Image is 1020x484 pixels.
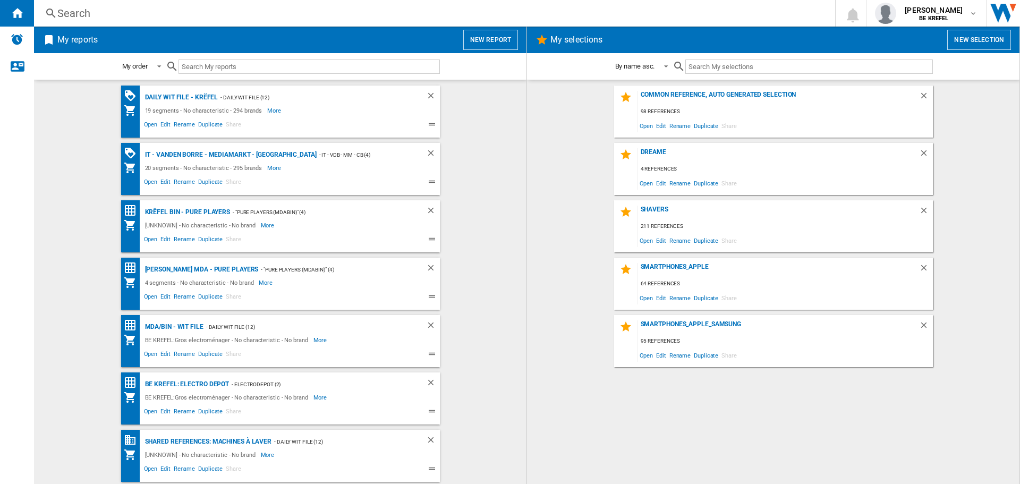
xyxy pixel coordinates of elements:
div: SMARTPHONES_APPLE [638,263,919,277]
span: Share [224,177,243,190]
div: 4 segments - No characteristic - No brand [142,276,259,289]
b: BE KREFEL [919,15,948,22]
div: Common reference, auto generated selection [638,91,919,105]
div: DREAME [638,148,919,163]
div: [UNKNOWN] - No characteristic - No brand [142,219,261,232]
span: Rename [668,291,692,305]
span: Duplicate [692,291,720,305]
span: Rename [172,349,197,362]
div: PROMOTIONS Matrix [124,147,142,160]
div: [UNKNOWN] - No characteristic - No brand [142,448,261,461]
span: Share [224,120,243,132]
div: My Assortment [124,448,142,461]
div: Shared references [124,434,142,447]
span: Open [638,176,655,190]
div: - Daily WIT file (12) [218,91,404,104]
span: Open [142,177,159,190]
img: profile.jpg [875,3,896,24]
span: Open [142,349,159,362]
span: Rename [668,118,692,133]
span: More [261,219,276,232]
div: - "Pure Players (MDABIN)" (4) [230,206,404,219]
div: BE KREFEL:Gros electroménager - No characteristic - No brand [142,334,313,346]
span: Open [142,464,159,477]
span: Rename [172,464,197,477]
span: Edit [654,291,668,305]
span: Edit [654,233,668,248]
div: Search [57,6,807,21]
div: 64 references [638,277,933,291]
span: Duplicate [197,464,224,477]
h2: My selections [548,30,605,50]
span: Edit [654,348,668,362]
span: Duplicate [692,233,720,248]
div: My Assortment [124,334,142,346]
span: Rename [172,120,197,132]
span: Share [720,348,738,362]
span: Duplicate [197,349,224,362]
span: Duplicate [197,292,224,304]
span: Rename [668,176,692,190]
div: Shavers [638,206,919,220]
span: [PERSON_NAME] [905,5,963,15]
span: Duplicate [197,234,224,247]
span: Share [224,464,243,477]
span: Share [720,233,738,248]
div: By name asc. [615,62,655,70]
div: BE KREFEL:Gros electroménager - No characteristic - No brand [142,391,313,404]
div: My Assortment [124,104,142,117]
span: Edit [159,120,172,132]
input: Search My selections [685,60,932,74]
div: IT - Vanden Borre - Mediamarkt - [GEOGRAPHIC_DATA] [142,148,317,162]
span: Duplicate [692,118,720,133]
div: Delete [919,320,933,335]
span: Rename [172,177,197,190]
span: Duplicate [692,348,720,362]
div: 4 references [638,163,933,176]
div: Delete [919,206,933,220]
span: Edit [654,118,668,133]
span: Edit [159,234,172,247]
span: Rename [172,234,197,247]
span: More [313,391,329,404]
span: Rename [668,233,692,248]
span: More [267,104,283,117]
span: More [267,162,283,174]
div: PROMOTIONS Matrix [124,89,142,103]
span: Duplicate [197,120,224,132]
div: - "Pure Players (MDABIN)" (4) [258,263,404,276]
div: Delete [426,263,440,276]
h2: My reports [55,30,100,50]
div: Price Matrix [124,376,142,389]
span: Open [638,291,655,305]
img: alerts-logo.svg [11,33,23,46]
span: Open [638,348,655,362]
span: Rename [172,292,197,304]
div: 20 segments - No characteristic - 295 brands [142,162,268,174]
span: Open [142,120,159,132]
span: Open [638,233,655,248]
span: Edit [159,464,172,477]
span: Edit [159,292,172,304]
div: BE KREFEL: Electro depot [142,378,229,391]
span: Open [142,406,159,419]
span: Share [224,406,243,419]
div: - Daily WIT file (12) [271,435,404,448]
span: Edit [159,177,172,190]
span: Open [142,234,159,247]
span: Share [224,349,243,362]
span: Edit [159,406,172,419]
div: Shared references: Machines à laver [142,435,272,448]
span: Share [720,118,738,133]
div: Price Matrix [124,261,142,275]
div: Krëfel BIN - Pure Players [142,206,231,219]
div: Delete [426,320,440,334]
div: Delete [426,435,440,448]
span: Share [720,176,738,190]
div: Delete [426,206,440,219]
span: Edit [159,349,172,362]
span: Duplicate [197,177,224,190]
span: Open [142,292,159,304]
span: More [261,448,276,461]
div: My Assortment [124,219,142,232]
